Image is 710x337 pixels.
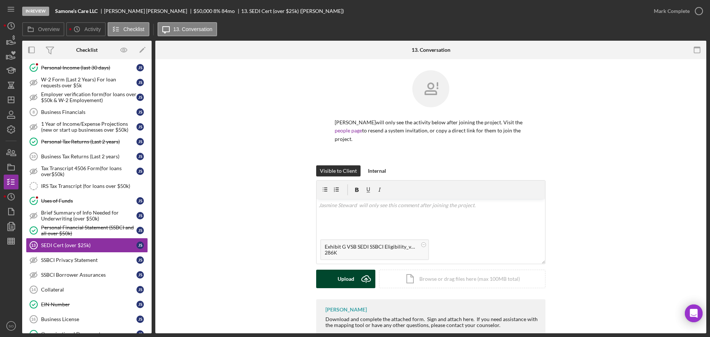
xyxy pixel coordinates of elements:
[136,79,144,86] div: J S
[22,22,64,36] button: Overview
[136,227,144,234] div: J S
[84,26,101,32] label: Activity
[325,250,417,256] div: 286K
[241,8,344,14] div: 13. SEDI Cert (over $25k) ([PERSON_NAME])
[136,271,144,279] div: J S
[41,183,148,189] div: IRS Tax Transcript (for loans over $50k)
[41,331,136,337] div: Organizational Documents
[136,256,144,264] div: J S
[136,242,144,249] div: J S
[26,223,148,238] a: Personal Financial Statement (SSBCI and all over $50k)JS
[9,324,14,328] text: SO
[364,165,390,176] button: Internal
[26,119,148,134] a: 1 Year of Income/Expense Projections (new or start up businesses over $50k)JS
[26,75,148,90] a: W-2 Form (Last 2 Years) For loan requests over $5kJS
[26,282,148,297] a: 14CollateralJS
[136,94,144,101] div: J S
[136,286,144,293] div: J S
[136,301,144,308] div: J S
[26,60,148,75] a: Personal Income (last 30 days)JS
[31,154,35,159] tspan: 10
[41,242,136,248] div: SEDI Cert (over $25k)
[335,127,362,134] a: people page
[31,317,35,321] tspan: 16
[412,47,450,53] div: 13. Conversation
[26,253,148,267] a: SSBCI Privacy StatementJS
[41,91,136,103] div: Employer verification form(for loans over $50k & W-2 Employement)
[26,149,148,164] a: 10Business Tax Returns (Last 2 years)JS
[213,8,220,14] div: 8 %
[136,108,144,116] div: J S
[368,165,386,176] div: Internal
[320,165,357,176] div: Visible to Client
[335,118,527,143] p: [PERSON_NAME] will only see the activity below after joining the project. Visit the to resend a s...
[76,47,98,53] div: Checklist
[646,4,706,18] button: Mark Complete
[41,139,136,145] div: Personal Tax Returns (Last 2 years)
[41,77,136,88] div: W-2 Form (Last 2 Years) For loan requests over $5k
[136,212,144,219] div: J S
[325,307,367,313] div: [PERSON_NAME]
[41,165,136,177] div: Tax Transcript 4506 Form(for loans over$50k)
[41,121,136,133] div: 1 Year of Income/Expense Projections (new or start up businesses over $50k)
[325,244,417,250] div: Exhibit G VSB SEDI SSBCI Eligibility_v3.pdf
[26,134,148,149] a: Personal Tax Returns (Last 2 years)JS
[136,197,144,205] div: J S
[136,123,144,131] div: J S
[41,210,136,222] div: Brief Summary of Info Needed for Underwriting (over $50k)
[41,316,136,322] div: Business License
[26,164,148,179] a: Tax Transcript 4506 Form(for loans over$50k)JS
[41,65,136,71] div: Personal Income (last 30 days)
[31,243,35,247] tspan: 13
[173,26,213,32] label: 13. Conversation
[26,90,148,105] a: Employer verification form(for loans over $50k & W-2 Employement)JS
[654,4,690,18] div: Mark Complete
[136,153,144,160] div: J S
[222,8,235,14] div: 84 mo
[41,154,136,159] div: Business Tax Returns (Last 2 years)
[136,64,144,71] div: J S
[55,8,98,14] b: Samone’s Care LLC
[26,238,148,253] a: 13SEDI Cert (over $25k)JS
[41,109,136,115] div: Business Financials
[41,301,136,307] div: EIN Number
[316,270,375,288] button: Upload
[26,267,148,282] a: SSBCI Borrower AssurancesJS
[338,270,354,288] div: Upload
[26,105,148,119] a: 8Business FinancialsJS
[26,208,148,223] a: Brief Summary of Info Needed for Underwriting (over $50k)JS
[136,138,144,145] div: J S
[26,193,148,208] a: Uses of FundsJS
[66,22,105,36] button: Activity
[33,110,35,114] tspan: 8
[325,316,538,328] div: Download and complete the attached form. Sign and attach here. If you need assistance with the ma...
[193,8,212,14] span: $50,000
[124,26,145,32] label: Checklist
[26,312,148,327] a: 16Business LicenseJS
[685,304,703,322] div: Open Intercom Messenger
[136,316,144,323] div: J S
[26,179,148,193] a: IRS Tax Transcript (for loans over $50k)
[38,26,60,32] label: Overview
[41,287,136,293] div: Collateral
[41,198,136,204] div: Uses of Funds
[41,225,136,236] div: Personal Financial Statement (SSBCI and all over $50k)
[4,319,18,333] button: SO
[316,165,361,176] button: Visible to Client
[104,8,193,14] div: [PERSON_NAME] [PERSON_NAME]
[41,257,136,263] div: SSBCI Privacy Statement
[26,297,148,312] a: EIN NumberJS
[41,272,136,278] div: SSBCI Borrower Assurances
[136,168,144,175] div: J S
[31,287,36,292] tspan: 14
[108,22,149,36] button: Checklist
[22,7,49,16] div: In Review
[158,22,217,36] button: 13. Conversation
